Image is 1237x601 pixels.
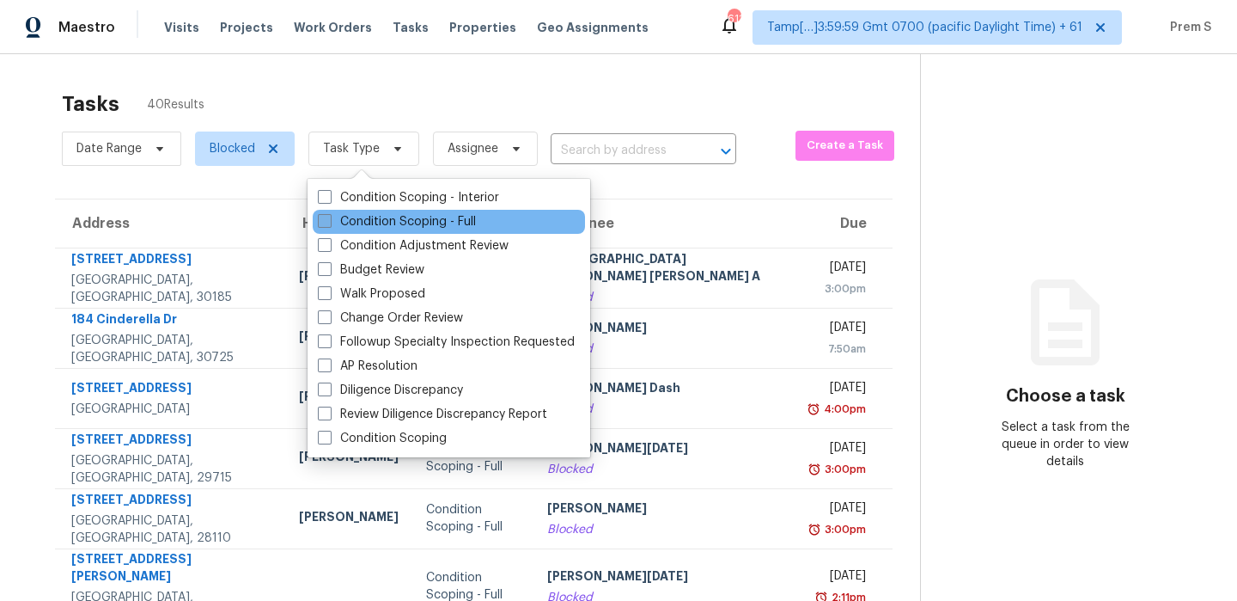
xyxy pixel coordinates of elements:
[71,452,271,487] div: [GEOGRAPHIC_DATA], [GEOGRAPHIC_DATA], 29715
[299,328,399,349] div: [PERSON_NAME]
[813,259,867,280] div: [DATE]
[76,140,142,157] span: Date Range
[813,319,867,340] div: [DATE]
[537,19,649,36] span: Geo Assignments
[71,431,271,452] div: [STREET_ADDRESS]
[547,500,786,521] div: [PERSON_NAME]
[813,280,867,297] div: 3:00pm
[318,382,463,399] label: Diligence Discrepancy
[728,10,740,28] div: 611
[800,199,893,248] th: Due
[299,508,399,530] div: [PERSON_NAME]
[55,199,285,248] th: Address
[547,461,786,478] div: Blocked
[821,461,866,478] div: 3:00pm
[71,310,271,332] div: 184 Cinderella Dr
[807,461,821,478] img: Overdue Alarm Icon
[318,189,499,206] label: Condition Scoping - Interior
[71,250,271,272] div: [STREET_ADDRESS]
[547,319,786,340] div: [PERSON_NAME]
[993,419,1137,470] div: Select a task from the queue in order to view details
[71,272,271,306] div: [GEOGRAPHIC_DATA], [GEOGRAPHIC_DATA], 30185
[533,199,800,248] th: Assignee
[294,19,372,36] span: Work Orders
[547,439,786,461] div: [PERSON_NAME][DATE]
[285,199,412,248] th: HPM
[318,358,417,375] label: AP Resolution
[448,140,498,157] span: Assignee
[813,379,867,401] div: [DATE]
[795,131,894,161] button: Create a Task
[547,250,786,289] div: [DEMOGRAPHIC_DATA][PERSON_NAME] [PERSON_NAME] A
[318,261,424,279] label: Budget Review
[318,285,425,303] label: Walk Proposed
[547,521,786,538] div: Blocked
[813,500,867,521] div: [DATE]
[71,332,271,366] div: [GEOGRAPHIC_DATA], [GEOGRAPHIC_DATA], 30725
[813,340,867,358] div: 7:50am
[71,379,271,401] div: [STREET_ADDRESS]
[547,289,786,306] div: Blocked
[299,448,399,469] div: [PERSON_NAME]
[164,19,199,36] span: Visits
[71,491,271,512] div: [STREET_ADDRESS]
[299,267,399,289] div: [PERSON_NAME]
[1163,19,1211,36] span: Prem S
[318,237,509,255] label: Condition Adjustment Review
[318,334,575,351] label: Followup Specialty Inspection Requested
[547,340,786,358] div: Blocked
[767,19,1082,36] span: Tamp[…]3:59:59 Gmt 0700 (pacific Daylight Time) + 61
[426,501,519,536] div: Condition Scoping - Full
[804,136,886,156] span: Create a Task
[210,140,255,157] span: Blocked
[547,401,786,418] div: Blocked
[62,95,119,113] h2: Tasks
[1006,388,1125,405] h3: Choose a task
[393,21,429,34] span: Tasks
[318,406,547,423] label: Review Diligence Discrepancy Report
[807,401,820,418] img: Overdue Alarm Icon
[318,430,447,447] label: Condition Scoping
[318,213,476,230] label: Condition Scoping - Full
[821,521,866,538] div: 3:00pm
[449,19,516,36] span: Properties
[820,401,866,418] div: 4:00pm
[807,521,821,538] img: Overdue Alarm Icon
[813,439,867,461] div: [DATE]
[547,379,786,401] div: [PERSON_NAME] Dash
[813,567,867,589] div: [DATE]
[58,19,115,36] span: Maestro
[71,512,271,547] div: [GEOGRAPHIC_DATA], [GEOGRAPHIC_DATA], 28110
[714,139,738,163] button: Open
[71,550,271,589] div: [STREET_ADDRESS][PERSON_NAME]
[426,441,519,475] div: Condition Scoping - Full
[551,138,688,164] input: Search by address
[323,140,380,157] span: Task Type
[547,567,786,589] div: [PERSON_NAME][DATE]
[71,401,271,418] div: [GEOGRAPHIC_DATA]
[220,19,273,36] span: Projects
[318,310,463,327] label: Change Order Review
[299,388,399,409] div: [PERSON_NAME]
[147,96,204,113] span: 40 Results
